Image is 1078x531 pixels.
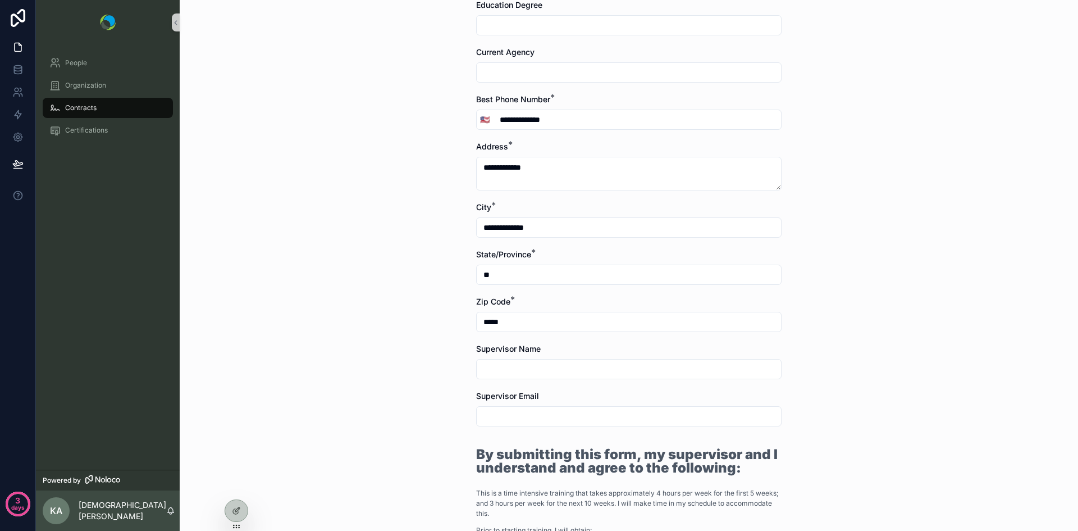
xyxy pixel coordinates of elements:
span: Best Phone Number [476,94,550,104]
span: People [65,58,87,67]
span: Supervisor Email [476,391,539,401]
a: People [43,53,173,73]
a: Contracts [43,98,173,118]
span: State/Province [476,249,531,259]
span: Powered by [43,476,81,485]
p: This is a time intensive training that takes approximately 4 hours per week for the first 5 weeks... [476,488,782,519]
span: 🇺🇸 [480,114,490,125]
span: City [476,202,491,212]
span: Current Agency [476,47,535,57]
span: KA [50,504,62,518]
span: Certifications [65,126,108,135]
span: Organization [65,81,106,90]
span: Address [476,142,508,151]
button: Select Button [477,110,493,130]
span: Supervisor Name [476,344,541,353]
span: Contracts [65,103,97,112]
div: scrollable content [36,45,180,155]
span: Zip Code [476,297,510,306]
img: App logo [100,15,116,30]
p: 3 [15,495,20,506]
a: Powered by [36,470,180,491]
p: [DEMOGRAPHIC_DATA][PERSON_NAME] [79,500,166,522]
a: Certifications [43,120,173,140]
p: days [11,500,25,515]
a: Organization [43,75,173,96]
h1: By submitting this form, my supervisor and I understand and agree to the following: [476,448,782,475]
